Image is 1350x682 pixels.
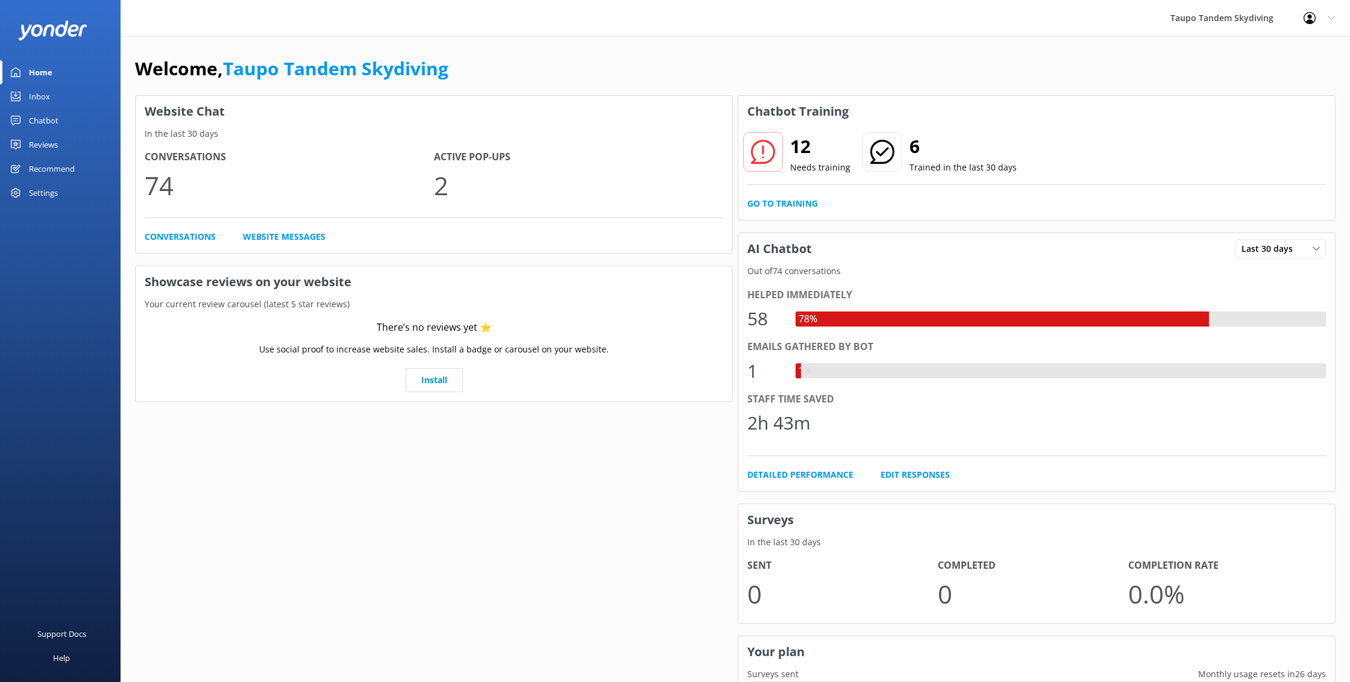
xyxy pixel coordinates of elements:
h4: Active Pop-ups [434,149,723,165]
div: Recommend [29,157,75,181]
span: Last 30 days [1242,242,1300,255]
a: Website Messages [243,230,325,243]
p: In the last 30 days [738,536,1335,549]
img: yonder-white-logo.png [18,20,87,40]
div: Home [29,60,52,84]
h3: Showcase reviews on your website [136,266,732,298]
div: 1% [796,363,815,379]
div: Inbox [29,84,50,108]
p: In the last 30 days [136,127,732,140]
div: Support Docs [37,622,86,646]
h4: Conversations [145,149,434,165]
p: 0 [747,574,938,614]
div: 78% [796,311,820,327]
h3: Surveys [738,504,1335,536]
p: Trained in the last 30 days [909,161,1017,174]
h1: Welcome, [135,54,448,83]
a: Detailed Performance [747,468,853,481]
p: 0.0 % [1128,574,1319,614]
p: Needs training [790,161,850,174]
p: Monthly usage resets in 26 days [1189,668,1335,681]
div: 2h 43m [747,408,811,437]
div: Emails gathered by bot [747,339,1326,355]
h4: Completion Rate [1128,558,1319,574]
h3: Your plan [738,636,1335,668]
h4: Completed [938,558,1128,574]
h3: Website Chat [136,96,732,127]
div: Help [53,646,70,670]
p: 0 [938,574,1128,614]
div: Reviews [29,133,58,157]
a: Conversations [145,230,216,243]
h4: Sent [747,558,938,574]
div: There’s no reviews yet ⭐ [377,320,492,336]
h3: AI Chatbot [738,233,821,264]
div: 1 [747,357,783,386]
h3: Chatbot Training [738,96,858,127]
a: Install [406,368,463,392]
h2: 6 [909,132,1017,161]
p: 74 [145,165,434,205]
p: Use social proof to increase website sales. Install a badge or carousel on your website. [259,343,609,356]
a: Edit Responses [881,468,950,481]
p: Out of 74 conversations [738,264,1335,278]
a: Go to Training [747,197,818,210]
h2: 12 [790,132,850,161]
div: Staff time saved [747,392,1326,407]
div: Helped immediately [747,287,1326,303]
div: Chatbot [29,108,58,133]
p: Surveys sent [738,668,808,681]
div: Settings [29,181,58,205]
p: 2 [434,165,723,205]
a: Taupo Tandem Skydiving [223,56,448,81]
div: 58 [747,304,783,333]
p: Your current review carousel (latest 5 star reviews) [136,298,732,311]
